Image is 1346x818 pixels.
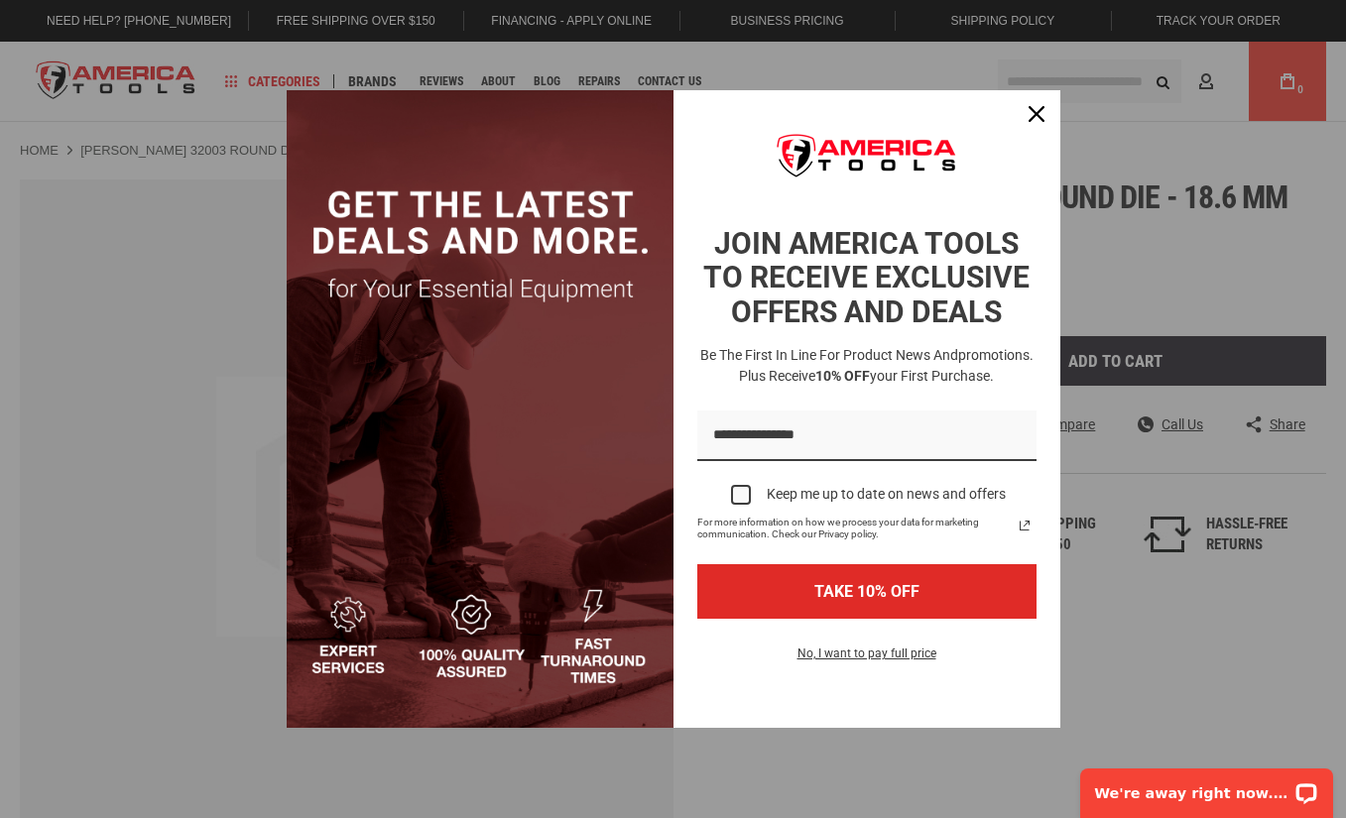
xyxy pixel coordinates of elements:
[693,345,1040,387] h3: Be the first in line for product news and
[1029,106,1044,122] svg: close icon
[697,564,1037,619] button: TAKE 10% OFF
[697,517,1013,540] span: For more information on how we process your data for marketing communication. Check our Privacy p...
[697,410,1037,461] input: Email field
[1013,514,1037,537] svg: link icon
[703,226,1030,329] strong: JOIN AMERICA TOOLS TO RECEIVE EXCLUSIVE OFFERS AND DEALS
[815,368,870,384] strong: 10% OFF
[767,486,1006,503] div: Keep me up to date on news and offers
[1013,514,1037,537] a: Read our Privacy Policy
[782,643,952,676] button: No, I want to pay full price
[1067,756,1346,818] iframe: LiveChat chat widget
[1013,90,1060,138] button: Close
